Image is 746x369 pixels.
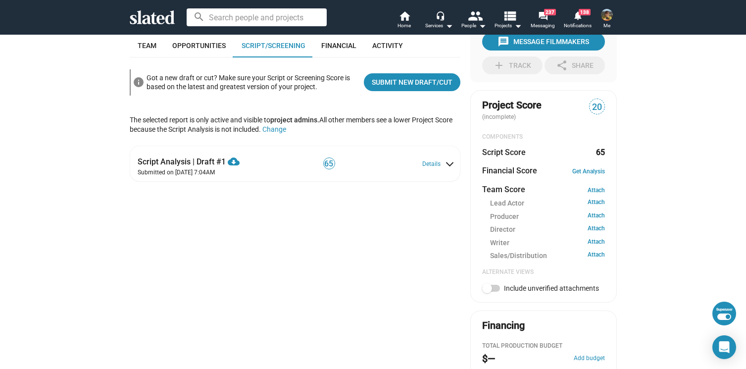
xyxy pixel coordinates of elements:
span: Projects [495,20,522,32]
mat-icon: notifications [573,10,582,20]
dt: Financial Score [482,165,537,176]
span: Activity [372,42,403,50]
mat-icon: add [493,59,505,71]
span: Notifications [564,20,592,32]
span: Sales/Distribution [490,251,547,261]
a: Submit New Draft/Cut [364,73,460,91]
a: Attach [588,199,605,208]
span: project admins. [270,116,319,124]
div: Total Production budget [482,342,605,350]
div: Share [556,56,594,74]
div: People [461,20,486,32]
div: Financing [482,319,525,332]
div: Message Filmmakers [497,33,589,51]
button: Track [482,56,543,74]
a: Attach [588,251,605,261]
a: Activity [364,34,411,57]
button: Add budget [574,355,605,363]
a: Team [130,34,164,57]
mat-icon: message [497,36,509,48]
span: Me [603,20,610,32]
span: (incomplete) [482,113,518,120]
mat-icon: arrow_drop_down [476,20,488,32]
input: Search people and projects [187,8,327,26]
span: 65 [324,159,335,169]
div: Open Intercom Messenger [712,335,736,359]
span: 20 [590,101,604,114]
a: Script/Screening [234,34,313,57]
button: Services [422,10,456,32]
button: Message Filmmakers [482,33,605,51]
div: Alternate Views [482,268,605,276]
a: Financial [313,34,364,57]
p: Submitted on [DATE] 7:04AM [138,169,284,177]
mat-icon: arrow_drop_down [512,20,524,32]
span: Messaging [531,20,555,32]
span: The selected report is only active and visible to [130,116,319,124]
mat-icon: share [556,59,568,71]
mat-icon: cloud_download [228,156,240,167]
a: Get Analysis [572,168,605,175]
mat-expansion-panel-header: Script Analysis | Draft #1Submitted on [DATE] 7:04AM65Details [130,146,460,181]
mat-icon: view_list [502,8,516,23]
dt: Script Score [482,147,526,158]
span: Financial [321,42,356,50]
span: 237 [544,9,556,15]
span: Home [398,20,411,32]
button: Chandler FreelanderMe [595,7,619,33]
span: Lead Actor [490,199,524,208]
button: Share [545,56,605,74]
button: Projects [491,10,526,32]
button: Superuser [712,302,736,325]
div: Superuser [716,308,732,312]
div: COMPONENTS [482,133,605,141]
span: Project Score [482,99,542,112]
a: Attach [588,225,605,234]
a: 237Messaging [526,10,560,32]
mat-icon: forum [538,11,547,20]
a: Attach [588,212,605,221]
mat-icon: arrow_drop_down [443,20,455,32]
a: Opportunities [164,34,234,57]
span: Include unverified attachments [504,284,599,292]
span: Team [138,42,156,50]
dt: Team Score [482,184,525,195]
div: Script Analysis | Draft #1 [138,151,284,167]
mat-icon: home [398,10,410,22]
div: All other members see a lower Project Score because the Script Analysis is not included. [130,104,460,146]
mat-icon: people [467,8,482,23]
div: Got a new draft or cut? Make sure your Script or Screening Score is based on the latest and great... [147,71,356,94]
a: 138Notifications [560,10,595,32]
span: Submit New Draft/Cut [372,73,452,91]
span: Writer [490,238,509,248]
a: Home [387,10,422,32]
mat-icon: info [133,76,145,88]
div: Track [493,56,531,74]
div: Services [425,20,453,32]
img: Chandler Freelander [601,9,613,21]
span: Director [490,225,515,234]
span: 138 [579,9,591,15]
span: Producer [490,212,519,221]
mat-icon: headset_mic [436,11,445,20]
a: Attach [588,187,605,194]
h2: $— [482,352,495,366]
button: People [456,10,491,32]
span: Script/Screening [242,42,305,50]
span: Opportunities [172,42,226,50]
button: Details [422,160,452,168]
a: Attach [588,238,605,248]
button: Change [262,125,286,133]
dd: 65 [596,147,605,158]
